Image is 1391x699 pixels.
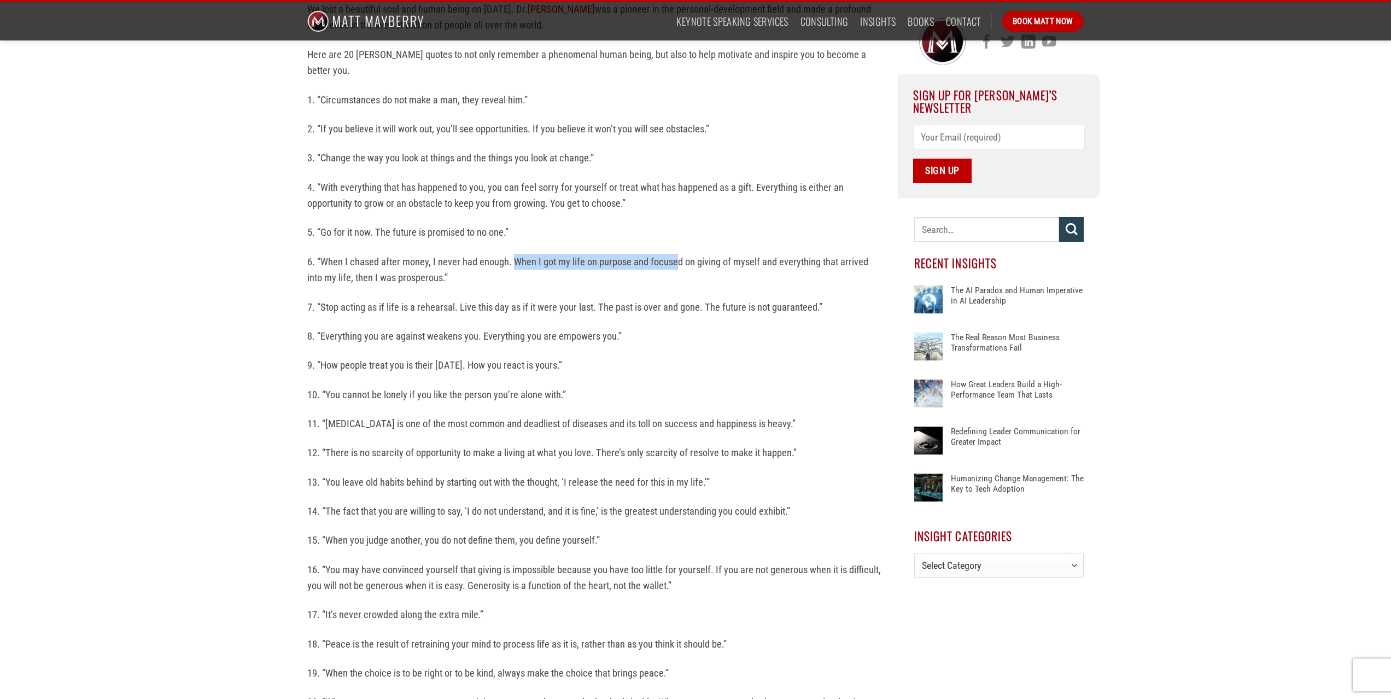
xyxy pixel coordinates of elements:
p: 8. “Everything you are against weakens you. Everything you are empowers you.” [307,328,881,344]
input: Sign Up [913,159,972,183]
p: 15. “When you judge another, you do not define them, you define yourself.” [307,532,881,548]
p: 12. “There is no scarcity of opportunity to make a living at what you love. There’s only scarcity... [307,445,881,461]
a: Follow on Facebook [980,35,993,50]
a: Books [908,11,934,31]
p: 11. “[MEDICAL_DATA] is one of the most common and deadliest of diseases and its toll on success a... [307,416,881,432]
span: Book Matt Now [1013,15,1073,28]
p: 4. “With everything that has happened to you, you can feel sorry for yourself or treat what has h... [307,179,881,212]
a: Follow on Twitter [1001,35,1014,50]
a: Keynote Speaking Services [676,11,788,31]
form: Contact form [913,125,1085,183]
a: The Real Reason Most Business Transformations Fail [951,333,1084,365]
a: Follow on YouTube [1042,35,1056,50]
a: Redefining Leader Communication for Greater Impact [951,427,1084,459]
p: Here are 20 [PERSON_NAME] quotes to not only remember a phenomenal human being, but also to help ... [307,46,881,79]
a: Book Matt Now [1002,11,1084,32]
p: 3. “Change the way you look at things and the things you look at change.” [307,150,881,166]
p: 19. “When the choice is to be right or to be kind, always make the choice that brings peace.” [307,665,881,681]
p: 7. “Stop acting as if life is a rehearsal. Live this day as if it were your last. The past is ove... [307,299,881,315]
a: Insights [860,11,896,31]
p: 14. “The fact that you are willing to say, ‘I do not understand, and it is fine,’ is the greatest... [307,503,881,519]
span: Recent Insights [914,254,997,271]
p: 6. “When I chased after money, I never had enough. When I got my life on purpose and focused on g... [307,254,881,286]
span: Insight Categories [914,527,1012,544]
p: 2. “If you believe it will work out, you’ll see opportunities. If you believe it won’t you will s... [307,121,881,137]
p: 1. “Circumstances do not make a man, they reveal him.” [307,92,881,108]
img: Matt Mayberry [307,2,424,40]
input: Your Email (required) [913,125,1085,149]
a: Consulting [800,11,849,31]
p: 10. “You cannot be lonely if you like the person you’re alone with.” [307,387,881,403]
a: Contact [946,11,981,31]
span: Sign Up For [PERSON_NAME]’s Newsletter [913,86,1058,115]
button: Submit [1059,217,1084,242]
p: 5. “Go for it now. The future is promised to no one.” [307,224,881,240]
p: 17. “It’s never crowded along the extra mile.” [307,607,881,622]
a: How Great Leaders Build a High-Performance Team That Lasts [951,380,1084,412]
input: Search… [914,217,1059,242]
p: 13. “You leave old habits behind by starting out with the thought, ‘I release the need for this i... [307,474,881,490]
a: Follow on LinkedIn [1021,35,1035,50]
p: 16. “You may have convinced yourself that giving is impossible because you have too little for yo... [307,562,881,594]
a: The AI Paradox and Human Imperative in AI Leadership [951,286,1084,318]
p: 18. “Peace is the result of retraining your mind to process life as it is, rather than as you thi... [307,636,881,652]
a: Humanizing Change Management: The Key to Tech Adoption [951,474,1084,506]
p: 9. “How people treat you is their [DATE]. How you react is yours.” [307,357,881,373]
